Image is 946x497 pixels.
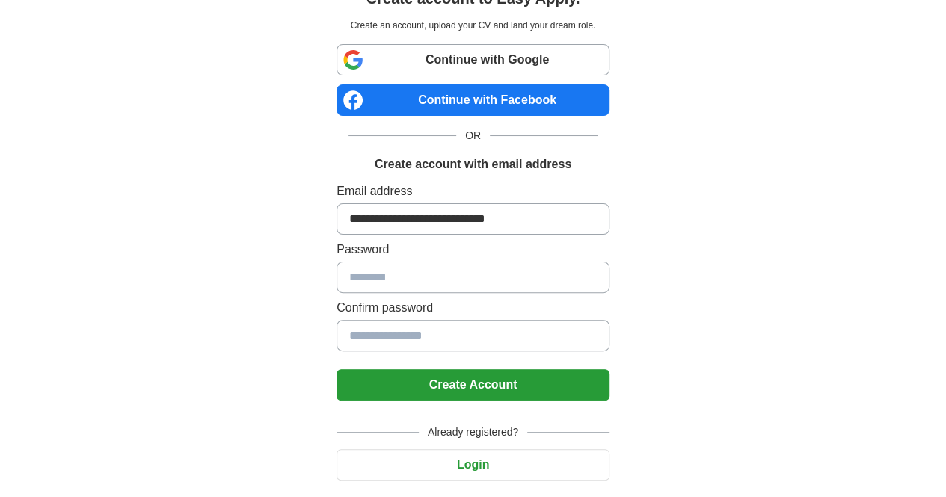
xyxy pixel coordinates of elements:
label: Email address [337,182,609,200]
button: Login [337,449,609,481]
button: Create Account [337,369,609,401]
h1: Create account with email address [375,155,571,173]
span: OR [456,128,490,143]
label: Password [337,241,609,259]
p: Create an account, upload your CV and land your dream role. [340,19,606,32]
a: Login [337,458,609,471]
span: Already registered? [419,425,527,440]
label: Confirm password [337,299,609,317]
a: Continue with Facebook [337,84,609,116]
a: Continue with Google [337,44,609,75]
